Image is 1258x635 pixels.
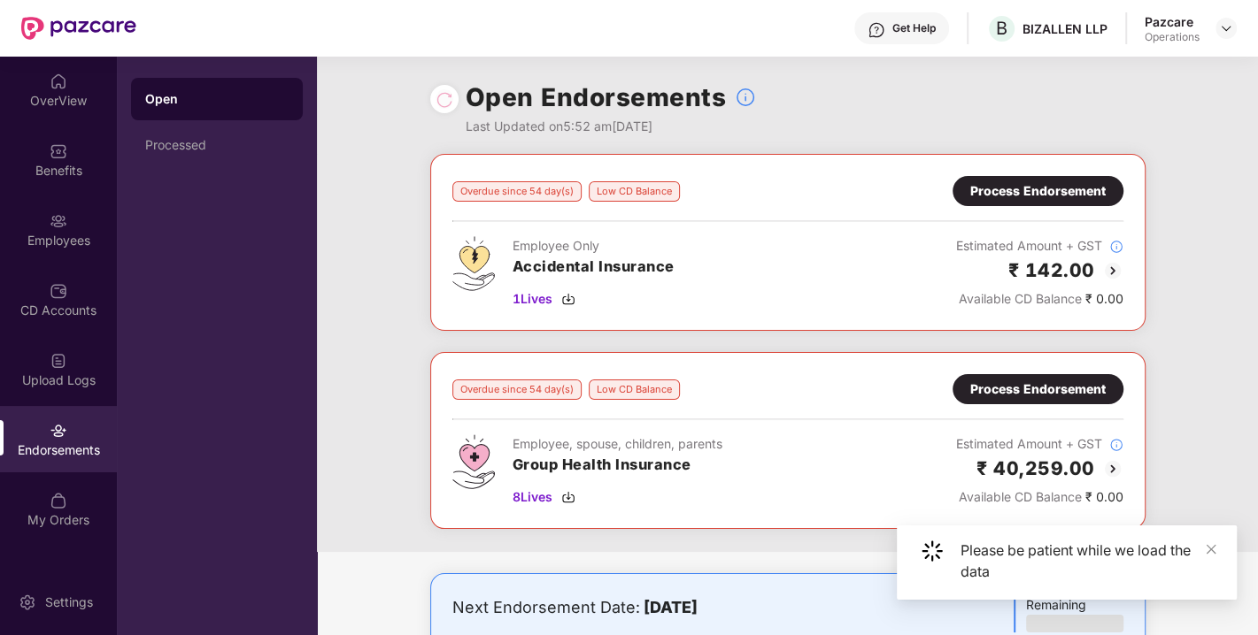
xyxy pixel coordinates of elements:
span: Available CD Balance [959,489,1082,504]
img: New Pazcare Logo [21,17,136,40]
div: Overdue since 54 day(s) [452,379,582,400]
span: 8 Lives [513,487,552,507]
div: Processed [145,138,289,152]
div: ₹ 0.00 [956,289,1123,309]
span: Available CD Balance [959,291,1082,306]
div: Employee, spouse, children, parents [513,434,722,454]
img: svg+xml;base64,PHN2ZyBpZD0iQ0RfQWNjb3VudHMiIGRhdGEtbmFtZT0iQ0QgQWNjb3VudHMiIHhtbG5zPSJodHRwOi8vd3... [50,282,67,300]
div: Low CD Balance [589,379,680,400]
span: close [1205,543,1217,555]
img: svg+xml;base64,PHN2ZyBpZD0iQmFjay0yMHgyMCIgeG1sbnM9Imh0dHA6Ly93d3cudzMub3JnLzIwMDAvc3ZnIiB3aWR0aD... [1102,260,1123,281]
h1: Open Endorsements [466,78,727,117]
img: svg+xml;base64,PHN2ZyBpZD0iQmVuZWZpdHMiIHhtbG5zPSJodHRwOi8vd3d3LnczLm9yZy8yMDAwL3N2ZyIgd2lkdGg9Ij... [50,142,67,160]
div: ₹ 0.00 [956,487,1123,507]
div: Low CD Balance [589,181,680,202]
div: Employee Only [513,236,675,256]
h2: ₹ 40,259.00 [976,454,1095,483]
img: svg+xml;base64,PHN2ZyBpZD0iRG93bmxvYWQtMzJ4MzIiIHhtbG5zPSJodHRwOi8vd3d3LnczLm9yZy8yMDAwL3N2ZyIgd2... [561,292,575,306]
h3: Accidental Insurance [513,256,675,279]
span: B [996,18,1007,39]
img: svg+xml;base64,PHN2ZyBpZD0iQmFjay0yMHgyMCIgeG1sbnM9Imh0dHA6Ly93d3cudzMub3JnLzIwMDAvc3ZnIiB3aWR0aD... [1102,458,1123,479]
div: Process Endorsement [970,181,1106,201]
img: svg+xml;base64,PHN2ZyB4bWxucz0iaHR0cDovL3d3dy53My5vcmcvMjAwMC9zdmciIHdpZHRoPSI0OS4zMjEiIGhlaWdodD... [452,236,495,291]
img: svg+xml;base64,PHN2ZyBpZD0iU2V0dGluZy0yMHgyMCIgeG1sbnM9Imh0dHA6Ly93d3cudzMub3JnLzIwMDAvc3ZnIiB3aW... [19,593,36,611]
img: svg+xml;base64,PHN2ZyBpZD0iSW5mb18tXzMyeDMyIiBkYXRhLW5hbWU9IkluZm8gLSAzMngzMiIgeG1sbnM9Imh0dHA6Ly... [1109,438,1123,452]
div: Estimated Amount + GST [956,236,1123,256]
div: Please be patient while we load the data [961,539,1216,582]
h3: Group Health Insurance [513,454,722,477]
img: svg+xml;base64,PHN2ZyBpZD0iRW5kb3JzZW1lbnRzIiB4bWxucz0iaHR0cDovL3d3dy53My5vcmcvMjAwMC9zdmciIHdpZH... [50,422,67,440]
img: svg+xml;base64,PHN2ZyBpZD0iSW5mb18tXzMyeDMyIiBkYXRhLW5hbWU9IkluZm8gLSAzMngzMiIgeG1sbnM9Imh0dHA6Ly... [735,87,756,108]
img: svg+xml;base64,PHN2ZyB4bWxucz0iaHR0cDovL3d3dy53My5vcmcvMjAwMC9zdmciIHdpZHRoPSI0Ny43MTQiIGhlaWdodD... [452,434,495,489]
b: [DATE] [644,598,698,616]
img: svg+xml;base64,PHN2ZyBpZD0iRW1wbG95ZWVzIiB4bWxucz0iaHR0cDovL3d3dy53My5vcmcvMjAwMC9zdmciIHdpZHRoPS... [50,212,67,230]
h2: ₹ 142.00 [1008,256,1095,285]
div: Remaining [1014,595,1123,632]
div: BIZALLEN LLP [1023,20,1108,37]
div: Overdue since 54 day(s) [452,181,582,202]
div: Pazcare [1145,13,1200,30]
img: svg+xml;base64,PHN2ZyBpZD0iSW5mb18tXzMyeDMyIiBkYXRhLW5hbWU9IkluZm8gLSAzMngzMiIgeG1sbnM9Imh0dHA6Ly... [1109,240,1123,254]
div: Operations [1145,30,1200,44]
span: 1 Lives [513,289,552,309]
div: Next Endorsement Date: [452,595,889,620]
div: Open [145,90,289,108]
img: icon [922,540,943,562]
img: svg+xml;base64,PHN2ZyBpZD0iSGVscC0zMngzMiIgeG1sbnM9Imh0dHA6Ly93d3cudzMub3JnLzIwMDAvc3ZnIiB3aWR0aD... [868,21,885,39]
div: Process Endorsement [970,379,1106,399]
img: svg+xml;base64,PHN2ZyBpZD0iRHJvcGRvd24tMzJ4MzIiIHhtbG5zPSJodHRwOi8vd3d3LnczLm9yZy8yMDAwL3N2ZyIgd2... [1219,21,1233,35]
img: svg+xml;base64,PHN2ZyBpZD0iSG9tZSIgeG1sbnM9Imh0dHA6Ly93d3cudzMub3JnLzIwMDAvc3ZnIiB3aWR0aD0iMjAiIG... [50,73,67,90]
div: Get Help [892,21,936,35]
div: Estimated Amount + GST [956,434,1123,454]
img: svg+xml;base64,PHN2ZyBpZD0iRG93bmxvYWQtMzJ4MzIiIHhtbG5zPSJodHRwOi8vd3d3LnczLm9yZy8yMDAwL3N2ZyIgd2... [561,490,575,504]
img: svg+xml;base64,PHN2ZyBpZD0iTXlfT3JkZXJzIiBkYXRhLW5hbWU9Ik15IE9yZGVycyIgeG1sbnM9Imh0dHA6Ly93d3cudz... [50,492,67,509]
img: svg+xml;base64,PHN2ZyBpZD0iVXBsb2FkX0xvZ3MiIGRhdGEtbmFtZT0iVXBsb2FkIExvZ3MiIHhtbG5zPSJodHRwOi8vd3... [50,352,67,370]
div: Settings [40,593,98,611]
div: Last Updated on 5:52 am[DATE] [466,117,757,136]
